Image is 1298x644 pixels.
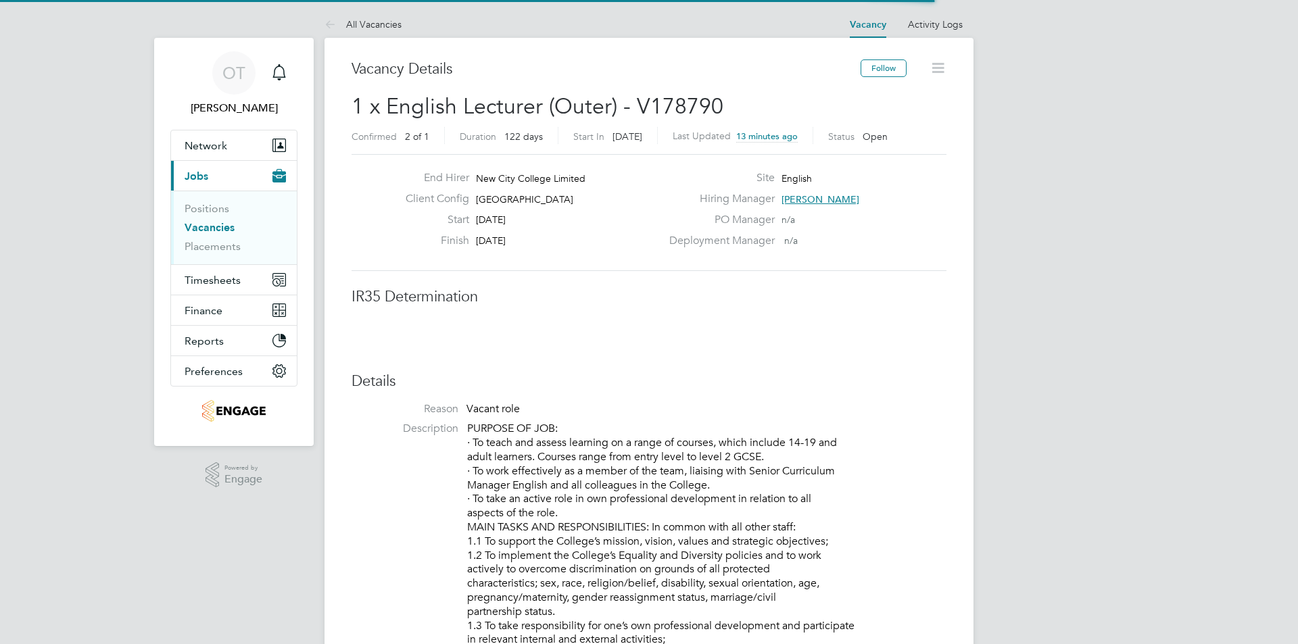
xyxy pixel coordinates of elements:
label: Site [661,171,775,185]
label: Status [828,130,855,143]
a: Placements [185,240,241,253]
label: Start In [573,130,604,143]
span: Jobs [185,170,208,182]
label: Client Config [395,192,469,206]
label: Confirmed [352,130,397,143]
span: n/a [782,214,795,226]
span: Timesheets [185,274,241,287]
img: jambo-logo-retina.png [202,400,265,422]
label: Finish [395,234,469,248]
a: Powered byEngage [206,462,263,488]
nav: Main navigation [154,38,314,446]
label: PO Manager [661,213,775,227]
span: [DATE] [476,214,506,226]
button: Network [171,130,297,160]
button: Preferences [171,356,297,386]
span: New City College Limited [476,172,585,184]
button: Follow [861,59,907,77]
label: Description [352,422,458,436]
span: 122 days [504,130,543,143]
button: Timesheets [171,265,297,295]
button: Jobs [171,161,297,191]
label: Start [395,213,469,227]
span: Finance [185,304,222,317]
label: Last Updated [673,130,731,142]
label: Reason [352,402,458,416]
a: Positions [185,202,229,215]
span: OT [222,64,245,82]
span: Network [185,139,227,152]
a: OT[PERSON_NAME] [170,51,297,116]
a: Activity Logs [908,18,963,30]
span: Preferences [185,365,243,378]
span: Engage [224,474,262,485]
div: Jobs [171,191,297,264]
span: Vacant role [466,402,520,416]
span: English [782,172,812,184]
h3: IR35 Determination [352,287,946,307]
label: End Hirer [395,171,469,185]
span: [DATE] [476,234,506,247]
span: Oli Thomas [170,100,297,116]
span: 2 of 1 [405,130,429,143]
a: Vacancies [185,221,235,234]
span: [GEOGRAPHIC_DATA] [476,193,573,205]
button: Reports [171,326,297,355]
h3: Details [352,372,946,391]
span: Powered by [224,462,262,474]
label: Deployment Manager [661,234,775,248]
span: 13 minutes ago [736,130,798,142]
span: Reports [185,335,224,347]
span: n/a [784,234,798,247]
h3: Vacancy Details [352,59,861,79]
span: [DATE] [612,130,642,143]
a: Go to home page [170,400,297,422]
a: Vacancy [850,19,886,30]
button: Finance [171,295,297,325]
label: Hiring Manager [661,192,775,206]
span: Open [863,130,888,143]
span: 1 x English Lecturer (Outer) - V178790 [352,93,723,120]
span: [PERSON_NAME] [782,193,859,205]
a: All Vacancies [324,18,402,30]
label: Duration [460,130,496,143]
